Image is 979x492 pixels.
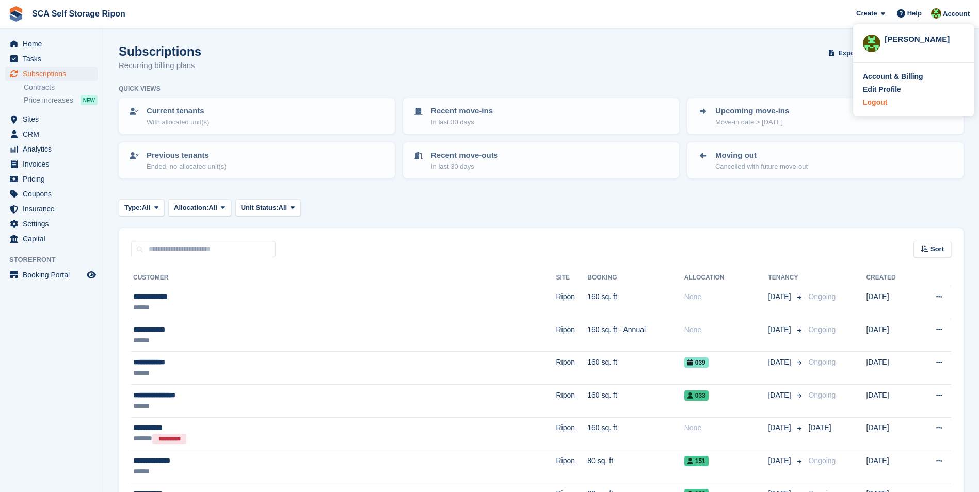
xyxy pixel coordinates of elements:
div: None [684,291,768,302]
td: [DATE] [866,450,915,483]
span: Export [838,48,859,58]
span: Type: [124,203,142,213]
a: menu [5,127,98,141]
p: Previous tenants [147,150,227,161]
a: Previous tenants Ended, no allocated unit(s) [120,143,394,177]
p: Move-in date > [DATE] [715,117,789,127]
a: Upcoming move-ins Move-in date > [DATE] [688,99,962,133]
td: 160 sq. ft - Annual [587,319,684,352]
a: menu [5,112,98,126]
th: Created [866,270,915,286]
a: menu [5,268,98,282]
td: [DATE] [866,417,915,450]
a: menu [5,37,98,51]
p: Cancelled with future move-out [715,161,808,172]
td: [DATE] [866,286,915,319]
span: [DATE] [768,357,793,368]
a: menu [5,157,98,171]
a: menu [5,67,98,81]
td: 160 sq. ft [587,352,684,385]
span: [DATE] [768,324,793,335]
a: SCA Self Storage Ripon [28,5,130,22]
span: All [142,203,151,213]
td: [DATE] [866,384,915,417]
a: Recent move-outs In last 30 days [404,143,678,177]
td: Ripon [556,319,587,352]
span: [DATE] [768,390,793,401]
button: Allocation: All [168,199,231,216]
div: [PERSON_NAME] [885,34,965,43]
td: Ripon [556,384,587,417]
span: Settings [23,217,85,231]
th: Allocation [684,270,768,286]
img: stora-icon-8386f47178a22dfd0bd8f6a31ec36ba5ce8667c1dd55bd0f319d3a0aa187defe.svg [8,6,24,22]
td: [DATE] [866,319,915,352]
a: Contracts [24,83,98,92]
span: Allocation: [174,203,208,213]
td: 160 sq. ft [587,286,684,319]
a: menu [5,232,98,246]
div: None [684,422,768,433]
p: Ended, no allocated unit(s) [147,161,227,172]
span: Analytics [23,142,85,156]
a: Moving out Cancelled with future move-out [688,143,962,177]
p: Recent move-outs [431,150,498,161]
td: Ripon [556,352,587,385]
span: Coupons [23,187,85,201]
span: [DATE] [768,422,793,433]
span: Account [943,9,970,19]
span: Ongoing [808,325,836,334]
span: [DATE] [768,291,793,302]
td: [DATE] [866,352,915,385]
a: Logout [863,97,965,108]
th: Tenancy [768,270,804,286]
span: Sites [23,112,85,126]
p: Moving out [715,150,808,161]
span: Insurance [23,202,85,216]
p: Upcoming move-ins [715,105,789,117]
span: Subscriptions [23,67,85,81]
span: All [279,203,287,213]
span: CRM [23,127,85,141]
a: Edit Profile [863,84,965,95]
p: With allocated unit(s) [147,117,209,127]
button: Unit Status: All [235,199,301,216]
span: Invoices [23,157,85,171]
span: Price increases [24,95,73,105]
a: menu [5,172,98,186]
th: Customer [131,270,556,286]
span: Capital [23,232,85,246]
td: Ripon [556,450,587,483]
p: Recent move-ins [431,105,493,117]
td: 80 sq. ft [587,450,684,483]
a: Preview store [85,269,98,281]
span: [DATE] [808,423,831,432]
a: Account & Billing [863,71,965,82]
a: Current tenants With allocated unit(s) [120,99,394,133]
td: Ripon [556,286,587,319]
img: Kelly Neesham [931,8,941,19]
span: Pricing [23,172,85,186]
a: menu [5,202,98,216]
span: Ongoing [808,391,836,399]
div: None [684,324,768,335]
span: 151 [684,456,709,466]
div: Account & Billing [863,71,923,82]
p: In last 30 days [431,117,493,127]
a: Price increases NEW [24,94,98,106]
h1: Subscriptions [119,44,201,58]
span: Unit Status: [241,203,279,213]
a: menu [5,217,98,231]
th: Site [556,270,587,286]
a: menu [5,187,98,201]
p: Current tenants [147,105,209,117]
div: Edit Profile [863,84,901,95]
button: Type: All [119,199,164,216]
div: Logout [863,97,887,108]
span: Ongoing [808,358,836,366]
span: Home [23,37,85,51]
span: All [208,203,217,213]
span: 039 [684,357,709,368]
span: Booking Portal [23,268,85,282]
a: Recent move-ins In last 30 days [404,99,678,133]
